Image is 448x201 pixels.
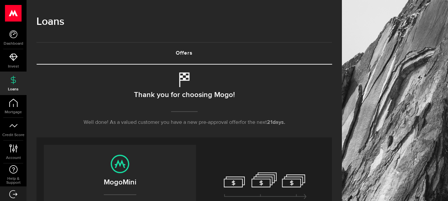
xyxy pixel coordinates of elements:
h2: Thank you for choosing Mogo! [134,88,235,102]
h1: Loans [36,13,332,30]
span: days. [273,120,285,125]
span: 21 [267,120,273,125]
h2: MogoMini [50,177,189,188]
span: Well done! As a valued customer you have a new pre-approval offer [84,120,240,125]
iframe: LiveChat chat widget [420,173,448,201]
ul: Tabs Navigation [36,42,332,65]
span: for the next [240,120,267,125]
a: Offers [36,43,332,64]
